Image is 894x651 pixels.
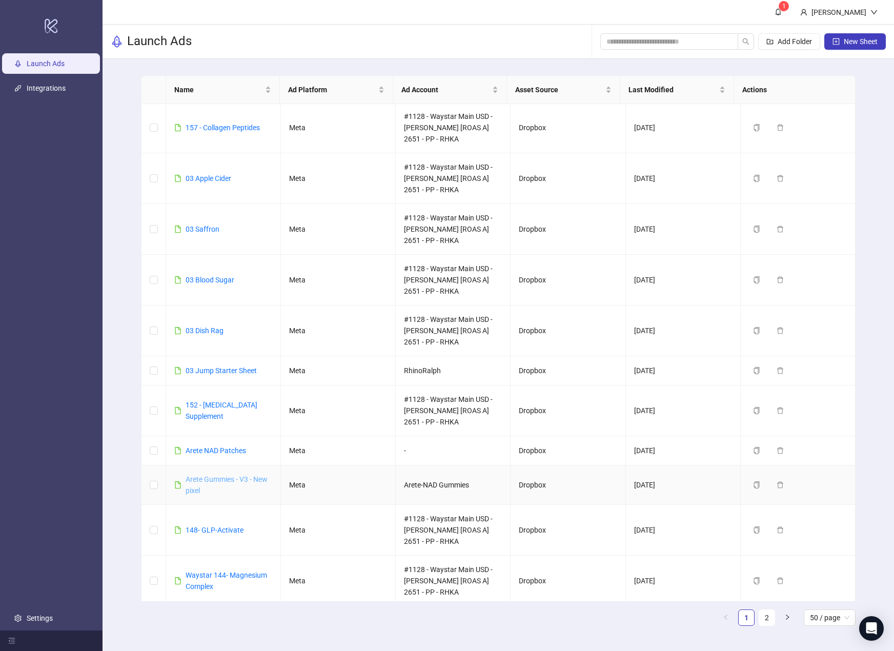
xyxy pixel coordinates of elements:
[281,103,396,153] td: Meta
[186,475,268,495] a: Arete Gummies - V3 - New pixel
[281,436,396,465] td: Meta
[281,204,396,255] td: Meta
[281,385,396,436] td: Meta
[280,76,394,104] th: Ad Platform
[800,9,807,16] span: user
[810,610,849,625] span: 50 / page
[778,37,812,46] span: Add Folder
[186,401,257,420] a: 152 - [MEDICAL_DATA] Supplement
[396,306,511,356] td: #1128 - Waystar Main USD - [PERSON_NAME] [ROAS A] 2651 - PP - RHKA
[511,306,625,356] td: Dropbox
[753,407,760,414] span: copy
[396,153,511,204] td: #1128 - Waystar Main USD - [PERSON_NAME] [ROAS A] 2651 - PP - RHKA
[174,481,181,489] span: file
[174,577,181,584] span: file
[27,59,65,68] a: Launch Ads
[281,356,396,385] td: Meta
[174,276,181,283] span: file
[511,385,625,436] td: Dropbox
[27,614,53,622] a: Settings
[186,367,257,375] a: 03 Jump Starter Sheet
[742,38,749,45] span: search
[824,33,886,50] button: New Sheet
[186,276,234,284] a: 03 Blood Sugar
[174,447,181,454] span: file
[777,367,784,374] span: delete
[511,153,625,204] td: Dropbox
[753,447,760,454] span: copy
[626,306,741,356] td: [DATE]
[759,610,775,625] a: 2
[766,38,774,45] span: folder-add
[777,526,784,534] span: delete
[777,447,784,454] span: delete
[186,225,219,233] a: 03 Saffron
[777,226,784,233] span: delete
[166,76,280,104] th: Name
[723,614,729,620] span: left
[620,76,734,104] th: Last Modified
[511,255,625,306] td: Dropbox
[111,35,123,48] span: rocket
[777,276,784,283] span: delete
[396,255,511,306] td: #1128 - Waystar Main USD - [PERSON_NAME] [ROAS A] 2651 - PP - RHKA
[511,103,625,153] td: Dropbox
[511,505,625,556] td: Dropbox
[626,103,741,153] td: [DATE]
[734,76,848,104] th: Actions
[626,255,741,306] td: [DATE]
[186,446,246,455] a: Arete NAD Patches
[779,609,796,626] button: right
[511,436,625,465] td: Dropbox
[844,37,878,46] span: New Sheet
[759,609,775,626] li: 2
[186,174,231,182] a: 03 Apple Cider
[626,465,741,505] td: [DATE]
[775,8,782,15] span: bell
[777,481,784,489] span: delete
[174,84,263,95] span: Name
[288,84,377,95] span: Ad Platform
[396,356,511,385] td: RhinoRalph
[777,407,784,414] span: delete
[777,175,784,182] span: delete
[281,505,396,556] td: Meta
[281,556,396,606] td: Meta
[758,33,820,50] button: Add Folder
[807,7,870,18] div: [PERSON_NAME]
[174,175,181,182] span: file
[174,526,181,534] span: file
[174,124,181,131] span: file
[870,9,878,16] span: down
[27,84,66,92] a: Integrations
[396,436,511,465] td: -
[186,124,260,132] a: 157 - Collagen Peptides
[718,609,734,626] button: left
[515,84,604,95] span: Asset Source
[777,327,784,334] span: delete
[777,124,784,131] span: delete
[753,327,760,334] span: copy
[718,609,734,626] li: Previous Page
[626,556,741,606] td: [DATE]
[396,505,511,556] td: #1128 - Waystar Main USD - [PERSON_NAME] [ROAS A] 2651 - PP - RHKA
[174,407,181,414] span: file
[859,616,884,641] div: Open Intercom Messenger
[281,153,396,204] td: Meta
[779,1,789,11] sup: 1
[281,306,396,356] td: Meta
[628,84,717,95] span: Last Modified
[401,84,490,95] span: Ad Account
[186,327,223,335] a: 03 Dish Rag
[626,204,741,255] td: [DATE]
[777,577,784,584] span: delete
[753,175,760,182] span: copy
[8,637,15,644] span: menu-fold
[511,356,625,385] td: Dropbox
[753,577,760,584] span: copy
[186,526,243,534] a: 148- GLP-Activate
[779,609,796,626] li: Next Page
[174,226,181,233] span: file
[511,556,625,606] td: Dropbox
[753,276,760,283] span: copy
